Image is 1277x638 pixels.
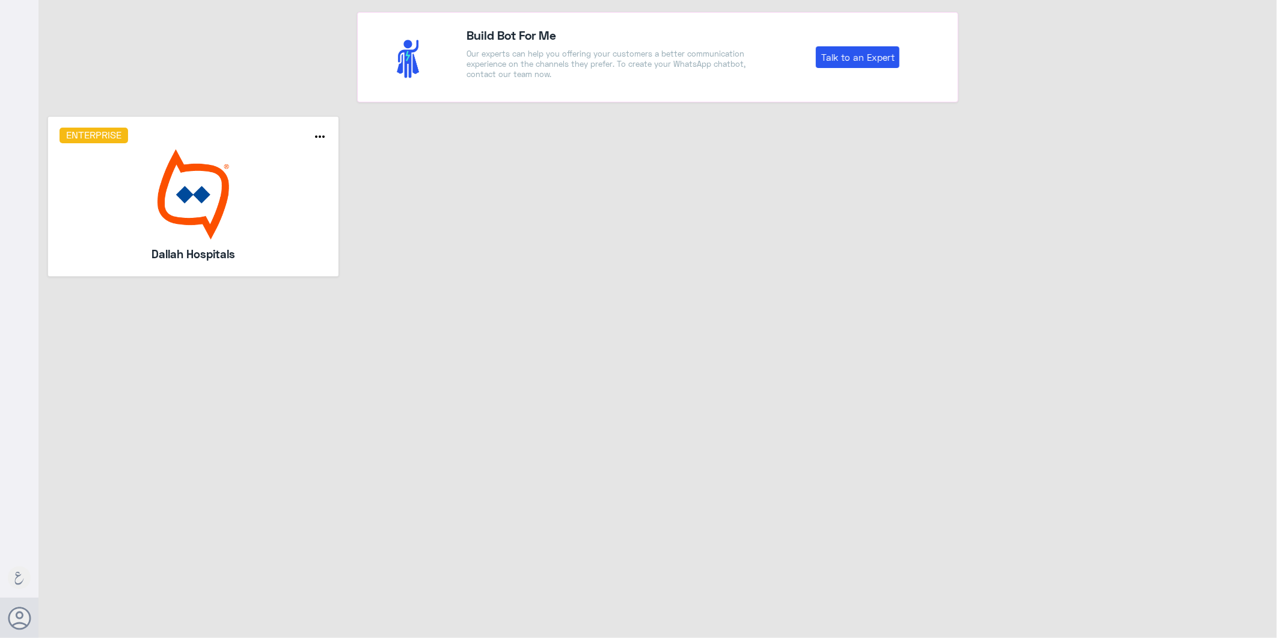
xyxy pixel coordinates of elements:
[60,149,328,240] img: bot image
[60,128,129,143] h6: Enterprise
[467,26,749,44] h4: Build Bot For Me
[313,129,327,147] button: more_horiz
[95,246,292,262] h5: Dallah Hospitals
[816,46,899,68] a: Talk to an Expert
[8,607,31,630] button: Avatar
[467,49,749,79] p: Our experts can help you offering your customers a better communication experience on the channel...
[313,129,327,144] i: more_horiz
